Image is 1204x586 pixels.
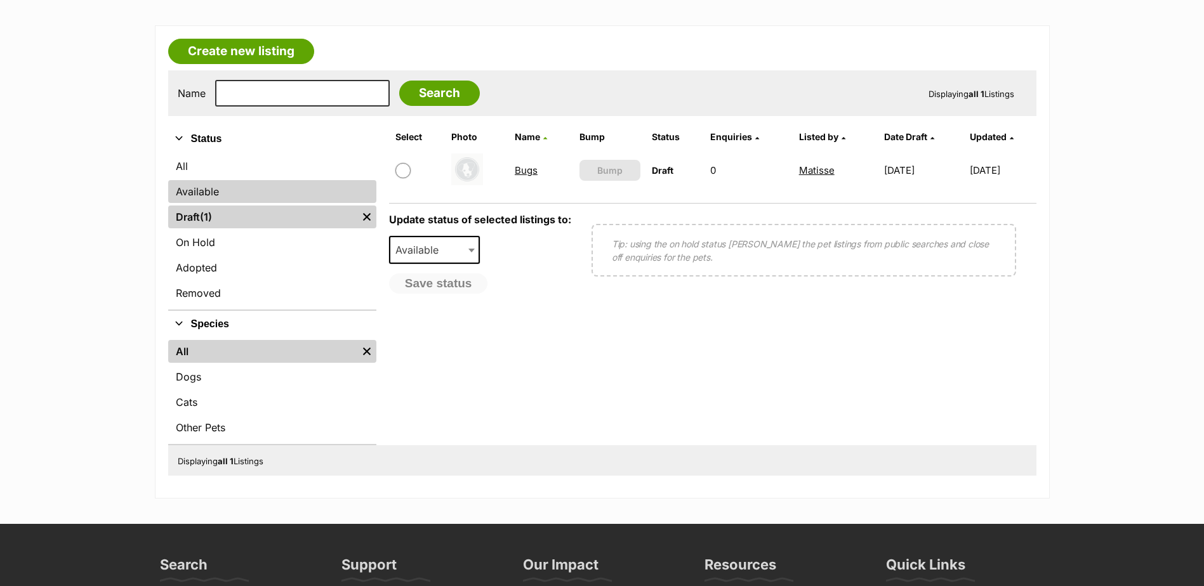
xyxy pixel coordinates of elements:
[799,131,845,142] a: Listed by
[884,131,934,142] a: Date Draft
[390,127,445,147] th: Select
[160,556,208,581] h3: Search
[168,131,376,147] button: Status
[168,180,376,203] a: Available
[168,316,376,332] button: Species
[168,231,376,254] a: On Hold
[705,556,776,581] h3: Resources
[879,148,969,192] td: [DATE]
[515,131,540,142] span: Name
[168,391,376,413] a: Cats
[515,164,538,176] a: Bugs
[652,165,673,176] span: Draft
[710,131,752,142] span: translation missing: en.admin.listings.index.attributes.enquiries
[799,164,835,176] a: Matisse
[969,89,984,99] strong: all 1
[884,131,927,142] span: translation missing: en.admin.listings.index.attributes.date_draft
[218,456,234,466] strong: all 1
[168,155,376,178] a: All
[168,337,376,444] div: Species
[597,164,623,177] span: Bump
[705,148,793,192] td: 0
[389,236,480,264] span: Available
[446,127,508,147] th: Photo
[178,456,263,466] span: Displaying Listings
[390,241,451,259] span: Available
[168,256,376,279] a: Adopted
[389,273,488,294] button: Save status
[168,39,314,64] a: Create new listing
[970,148,1035,192] td: [DATE]
[647,127,703,147] th: Status
[970,131,1014,142] a: Updated
[574,127,646,147] th: Bump
[523,556,599,581] h3: Our Impact
[710,131,759,142] a: Enquiries
[200,209,212,225] span: (1)
[168,205,357,228] a: Draft
[612,237,996,264] p: Tip: using the on hold status [PERSON_NAME] the pet listings from public searches and close off e...
[579,160,641,181] button: Bump
[168,365,376,388] a: Dogs
[970,131,1007,142] span: Updated
[341,556,397,581] h3: Support
[929,89,1014,99] span: Displaying Listings
[168,152,376,309] div: Status
[451,153,483,185] img: Bugs
[168,416,376,439] a: Other Pets
[168,340,357,363] a: All
[357,205,376,228] a: Remove filter
[389,213,571,226] label: Update status of selected listings to:
[168,282,376,304] a: Removed
[399,81,480,106] input: Search
[178,88,206,99] label: Name
[515,131,547,142] a: Name
[799,131,838,142] span: Listed by
[886,556,965,581] h3: Quick Links
[357,340,376,363] a: Remove filter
